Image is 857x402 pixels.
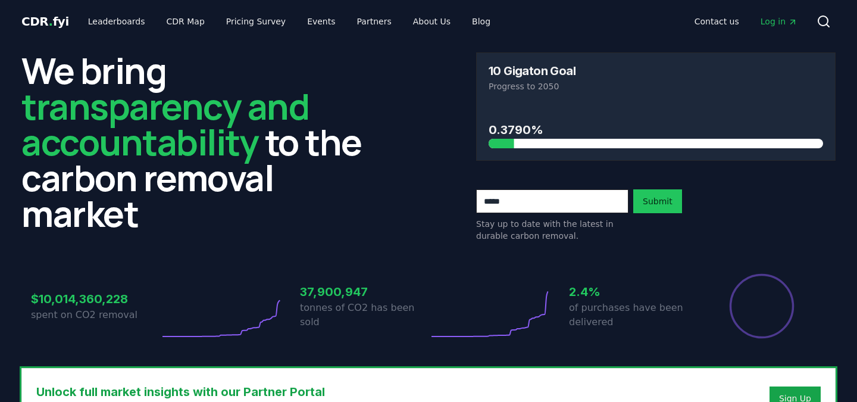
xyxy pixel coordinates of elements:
[569,301,698,329] p: of purchases have been delivered
[761,15,797,27] span: Log in
[21,82,309,166] span: transparency and accountability
[36,383,555,401] h3: Unlock full market insights with our Partner Portal
[217,11,295,32] a: Pricing Survey
[476,218,628,242] p: Stay up to date with the latest in durable carbon removal.
[300,301,428,329] p: tonnes of CO2 has been sold
[489,65,575,77] h3: 10 Gigaton Goal
[21,13,69,30] a: CDR.fyi
[31,290,159,308] h3: $10,014,360,228
[404,11,460,32] a: About Us
[157,11,214,32] a: CDR Map
[49,14,53,29] span: .
[31,308,159,322] p: spent on CO2 removal
[21,52,381,231] h2: We bring to the carbon removal market
[728,273,795,339] div: Percentage of sales delivered
[489,121,823,139] h3: 0.3790%
[633,189,682,213] button: Submit
[489,80,823,92] p: Progress to 2050
[298,11,345,32] a: Events
[569,283,698,301] h3: 2.4%
[685,11,749,32] a: Contact us
[685,11,807,32] nav: Main
[300,283,428,301] h3: 37,900,947
[21,14,69,29] span: CDR fyi
[79,11,500,32] nav: Main
[79,11,155,32] a: Leaderboards
[462,11,500,32] a: Blog
[348,11,401,32] a: Partners
[751,11,807,32] a: Log in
